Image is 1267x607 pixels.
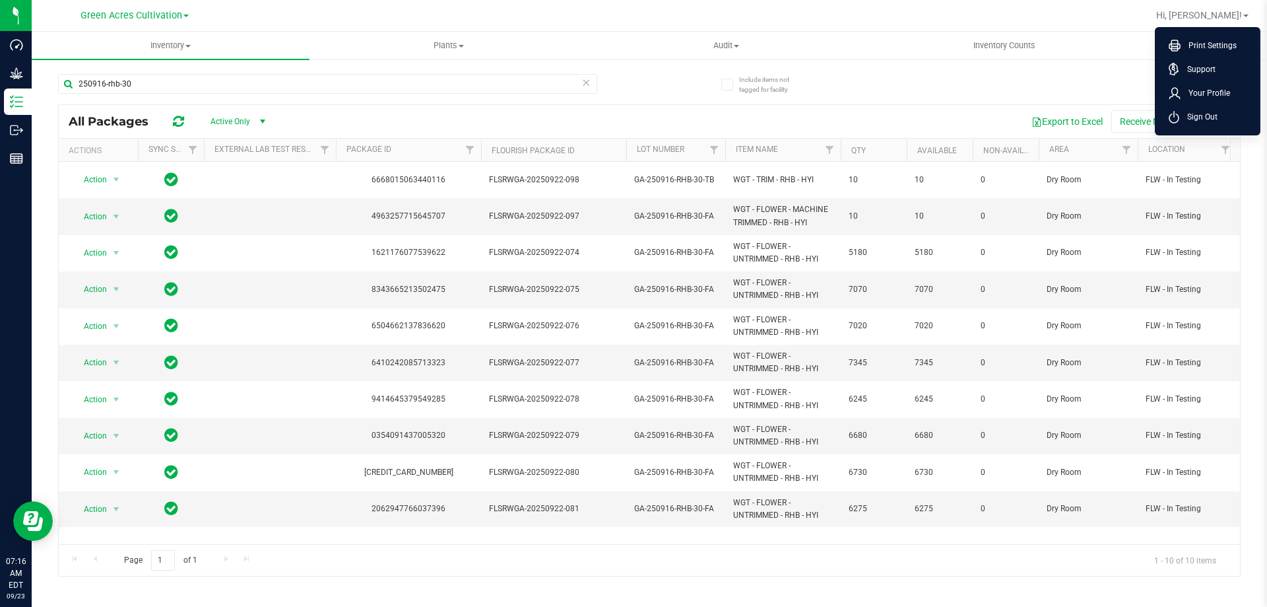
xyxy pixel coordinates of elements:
a: Qty [851,146,866,155]
span: Action [72,427,108,445]
a: Lot Number [637,145,684,154]
div: 4963257715645707 [334,210,483,223]
span: Inventory Counts [956,40,1053,52]
span: In Sync [164,426,178,445]
span: Action [72,390,108,409]
p: 09/23 [6,591,26,601]
span: FLSRWGA-20250922-078 [489,393,618,406]
span: 0 [981,174,1031,186]
span: 10 [849,210,899,223]
span: 0 [981,466,1031,479]
span: select [108,427,125,445]
div: 0354091437005320 [334,429,483,442]
div: 8343665213502475 [334,283,483,296]
span: Page of 1 [113,550,208,571]
span: FLW - In Testing [1146,320,1229,332]
span: Dry Room [1047,466,1130,479]
a: Area [1049,145,1069,154]
span: 0 [981,357,1031,369]
span: FLSRWGA-20250922-080 [489,466,618,479]
span: FLW - In Testing [1146,246,1229,259]
a: Audit [587,32,865,59]
a: Sync Status [148,145,199,154]
inline-svg: Outbound [10,124,23,137]
span: 7020 [915,320,965,332]
span: FLW - In Testing [1146,429,1229,442]
span: FLSRWGA-20250922-098 [489,174,618,186]
span: WGT - FLOWER - UNTRIMMED - RHB - HYI [733,314,833,339]
a: Filter [1116,139,1138,161]
span: GA-250916-RHB-30-FA [634,429,717,442]
span: WGT - TRIM - RHB - HYI [733,174,833,186]
div: Actions [69,146,133,155]
p: 07:16 AM EDT [6,555,26,591]
span: Print Settings [1181,39,1237,52]
li: Sign Out [1158,105,1257,129]
span: FLW - In Testing [1146,357,1229,369]
span: WGT - FLOWER - UNTRIMMED - RHB - HYI [733,497,833,522]
a: Inventory Counts [866,32,1144,59]
span: 1 - 10 of 10 items [1144,550,1227,570]
span: 0 [981,393,1031,406]
span: In Sync [164,280,178,299]
div: 9414645379549285 [334,393,483,406]
span: In Sync [164,499,178,518]
span: Audit [588,40,864,52]
span: select [108,463,125,482]
span: In Sync [164,316,178,335]
span: FLSRWGA-20250922-081 [489,503,618,515]
span: select [108,207,125,226]
span: Dry Room [1047,246,1130,259]
span: Dry Room [1047,393,1130,406]
span: 5180 [915,246,965,259]
span: FLW - In Testing [1146,283,1229,296]
span: WGT - FLOWER - UNTRIMMED - RHB - HYI [733,423,833,448]
span: select [108,170,125,189]
span: FLW - In Testing [1146,174,1229,186]
input: Search Package ID, Item Name, SKU, Lot or Part Number... [58,74,597,94]
span: 10 [849,174,899,186]
span: WGT - FLOWER - UNTRIMMED - RHB - HYI [733,386,833,411]
span: select [108,244,125,262]
div: 6668015063440116 [334,174,483,186]
span: Include items not tagged for facility [739,75,805,94]
span: All Packages [69,114,162,129]
span: select [108,353,125,372]
span: 6245 [849,393,899,406]
span: 7070 [915,283,965,296]
span: 0 [981,210,1031,223]
a: Inventory [32,32,309,59]
a: Filter [1215,139,1237,161]
span: 0 [981,320,1031,332]
span: GA-250916-RHB-30-TB [634,174,717,186]
span: WGT - FLOWER - MACHINE TRIMMED - RHB - HYI [733,203,833,229]
a: Filter [182,139,204,161]
span: In Sync [164,243,178,262]
span: GA-250916-RHB-30-FA [634,393,717,406]
span: select [108,390,125,409]
span: 6275 [849,503,899,515]
span: WGT - FLOWER - UNTRIMMED - RHB - HYI [733,350,833,375]
span: Dry Room [1047,210,1130,223]
span: In Sync [164,463,178,482]
inline-svg: Grow [10,67,23,80]
span: 0 [981,246,1031,259]
span: Dry Room [1047,283,1130,296]
span: GA-250916-RHB-30-FA [634,210,717,223]
span: GA-250916-RHB-30-FA [634,466,717,479]
span: Green Acres Cultivation [81,10,182,21]
span: 5180 [849,246,899,259]
span: FLW - In Testing [1146,503,1229,515]
span: FLW - In Testing [1146,393,1229,406]
span: 0 [981,429,1031,442]
a: Available [917,146,957,155]
span: 6730 [849,466,899,479]
span: In Sync [164,353,178,372]
span: 6245 [915,393,965,406]
span: In Sync [164,207,178,225]
span: Action [72,170,108,189]
span: GA-250916-RHB-30-FA [634,283,717,296]
div: 6504662137836620 [334,320,483,332]
iframe: Resource center [13,501,53,541]
span: In Sync [164,170,178,189]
